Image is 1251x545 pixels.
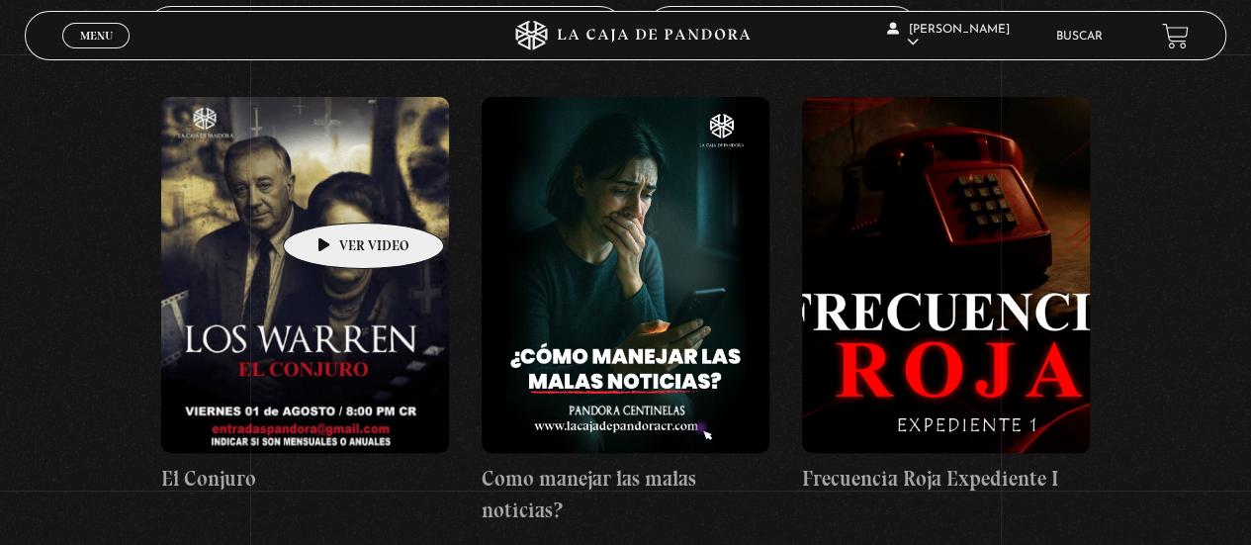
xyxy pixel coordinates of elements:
a: Como manejar las malas noticias? [482,97,769,525]
a: El Conjuro [161,97,449,495]
a: View your shopping cart [1162,23,1189,49]
span: Menu [80,30,113,42]
a: Frecuencia Roja Expediente I [802,97,1090,495]
span: Cerrar [73,46,120,60]
span: [PERSON_NAME] [887,24,1010,48]
h4: El Conjuro [161,463,449,495]
h4: Como manejar las malas noticias? [482,463,769,525]
h4: Frecuencia Roja Expediente I [802,463,1090,495]
a: Buscar [1056,31,1103,43]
